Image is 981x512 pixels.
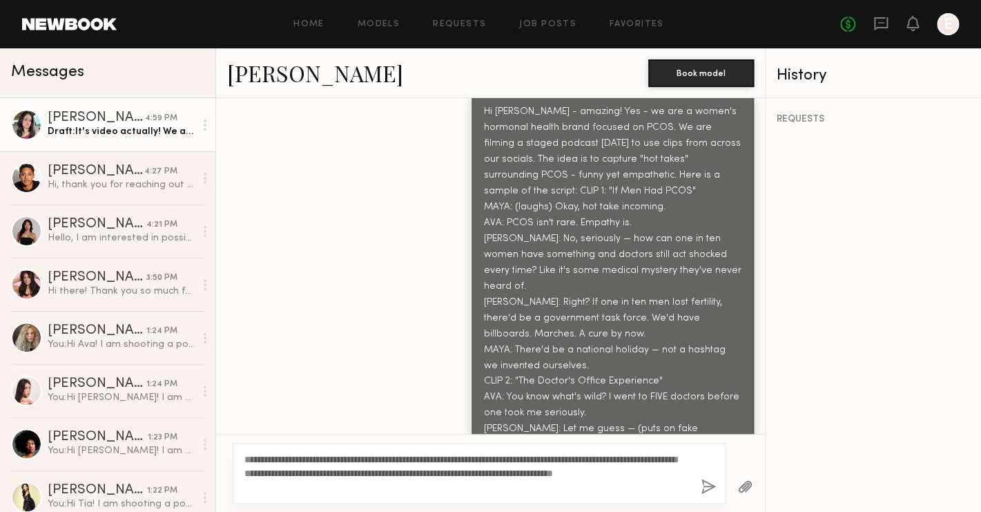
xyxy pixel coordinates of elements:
div: You: Hi [PERSON_NAME]! I am shooting a podcast based on Women's Hormonal Health [DATE][DATE] in [... [48,444,195,457]
div: 4:21 PM [146,218,177,231]
div: [PERSON_NAME] [48,271,146,285]
a: Favorites [610,20,664,29]
div: 1:24 PM [146,325,177,338]
div: [PERSON_NAME] [48,430,148,444]
div: 1:24 PM [146,378,177,391]
a: E [937,13,959,35]
div: [PERSON_NAME] [48,377,146,391]
div: 4:27 PM [144,165,177,178]
div: [PERSON_NAME] [48,324,146,338]
div: Hi [PERSON_NAME] - amazing! Yes - we are a women's hormonal health brand focused on PCOS. We are ... [484,104,741,469]
div: 1:22 PM [147,484,177,497]
div: 4:59 PM [145,112,177,125]
div: Hello, I am interested in possibly working with you for this podcast! I would love to hear more a... [48,231,195,245]
div: REQUESTS [777,115,970,124]
div: 1:23 PM [148,431,177,444]
a: Models [358,20,400,29]
div: [PERSON_NAME] [48,111,145,125]
div: You: Hi [PERSON_NAME]! I am shooting a podcast based on Women's Hormonal Health [DATE][DATE] in [... [48,391,195,404]
div: [PERSON_NAME] [48,484,147,497]
a: Job Posts [519,20,576,29]
div: [PERSON_NAME] [48,218,146,231]
a: Requests [433,20,486,29]
div: Draft: It's video actually! We are going to use the clips on our social media. The [48,125,195,138]
div: Hi, thank you for reaching out about this opportunity but unfortunately I am not available [48,178,195,191]
div: 3:50 PM [146,272,177,285]
div: [PERSON_NAME] [48,164,144,178]
a: Home [293,20,324,29]
div: You: Hi Ava! I am shooting a podcast based on Women's Hormonal Health [DATE][DATE] in [GEOGRAPHIC... [48,338,195,351]
div: Hi there! Thank you so much for reaching out. I would have loved to be apart of this shoot, but a... [48,285,195,298]
a: Book model [648,66,754,78]
a: [PERSON_NAME] [227,58,403,88]
button: Book model [648,59,754,87]
div: History [777,68,970,84]
span: Messages [11,64,84,80]
div: You: Hi Tia! I am shooting a podcast based on Women's Hormonal Health [DATE][DATE] in [GEOGRAPHIC... [48,497,195,511]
